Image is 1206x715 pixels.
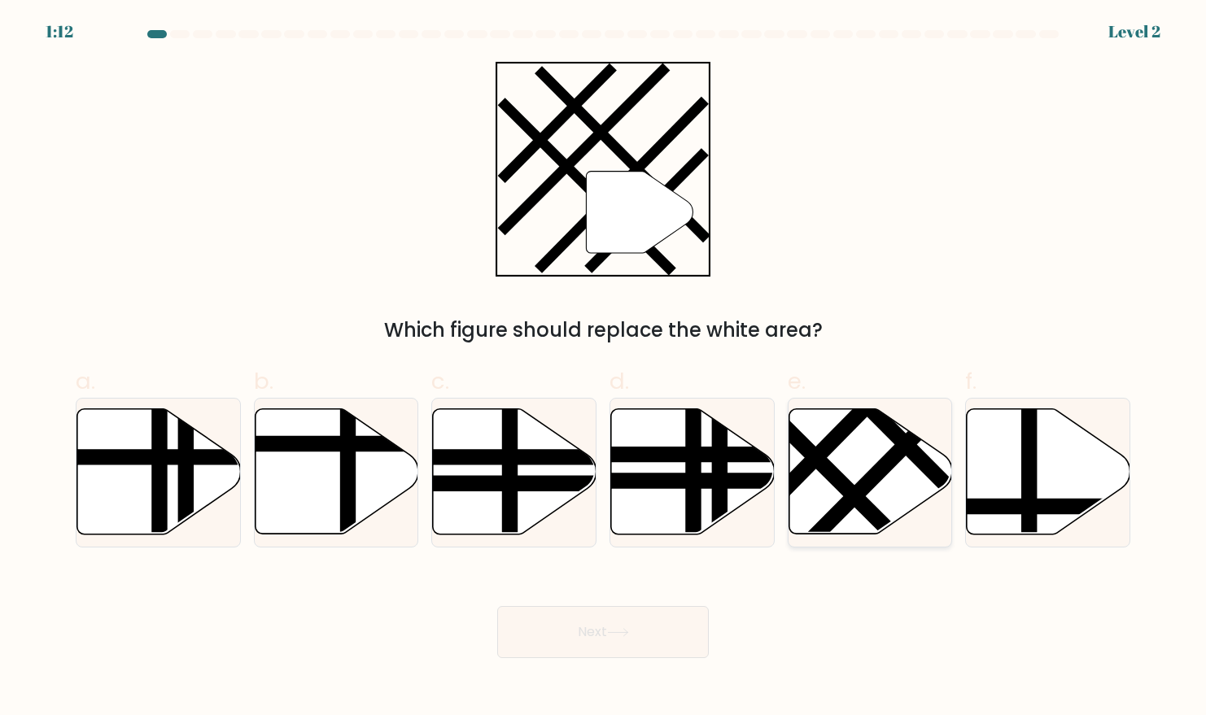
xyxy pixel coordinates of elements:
div: Which figure should replace the white area? [85,316,1121,345]
span: e. [788,365,806,397]
g: " [586,171,693,252]
span: b. [254,365,273,397]
span: f. [965,365,977,397]
div: 1:12 [46,20,73,44]
span: a. [76,365,95,397]
span: c. [431,365,449,397]
div: Level 2 [1108,20,1160,44]
button: Next [497,606,709,658]
span: d. [610,365,629,397]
